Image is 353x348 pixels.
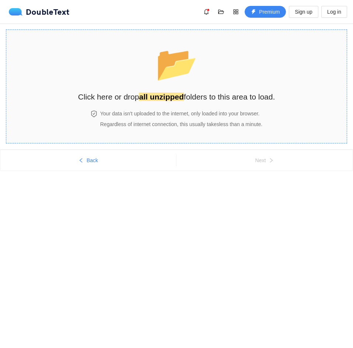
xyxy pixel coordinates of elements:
span: bell [201,9,212,15]
button: folder-open [215,6,227,18]
span: Back [87,156,98,164]
a: logoDoubleText [9,8,70,15]
h4: Your data isn't uploaded to the internet, only loaded into your browser. [100,109,262,118]
span: folder [155,45,198,83]
span: Regardless of internet connection, this usually takes less than a minute . [100,121,262,127]
span: Sign up [295,8,312,16]
button: thunderboltPremium [245,6,286,18]
button: Log in [321,6,347,18]
div: DoubleText [9,8,70,15]
span: left [78,158,84,164]
span: Log in [327,8,341,16]
button: leftBack [0,154,176,166]
strong: all unzipped [139,93,184,101]
span: thunderbolt [251,9,256,15]
button: Nextright [176,154,353,166]
span: safety-certificate [91,111,97,117]
span: appstore [230,9,241,15]
button: bell [200,6,212,18]
button: Sign up [289,6,318,18]
span: folder-open [216,9,227,15]
img: logo [9,8,26,15]
h2: Click here or drop folders to this area to load. [78,91,275,103]
span: Premium [259,8,280,16]
button: appstore [230,6,242,18]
